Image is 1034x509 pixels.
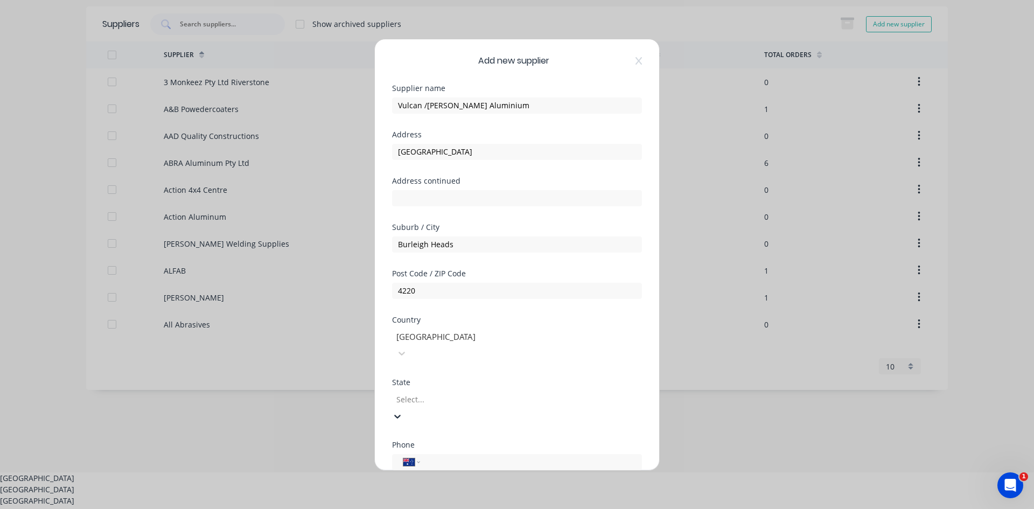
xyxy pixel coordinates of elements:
[392,131,642,138] div: Address
[997,472,1023,498] iframe: Intercom live chat
[392,379,642,386] div: State
[392,441,642,449] div: Phone
[478,54,549,67] span: Add new supplier
[1019,472,1028,481] span: 1
[392,177,642,185] div: Address continued
[392,85,642,92] div: Supplier name
[392,224,642,231] div: Suburb / City
[392,270,642,277] div: Post Code / ZIP Code
[392,316,642,324] div: Country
